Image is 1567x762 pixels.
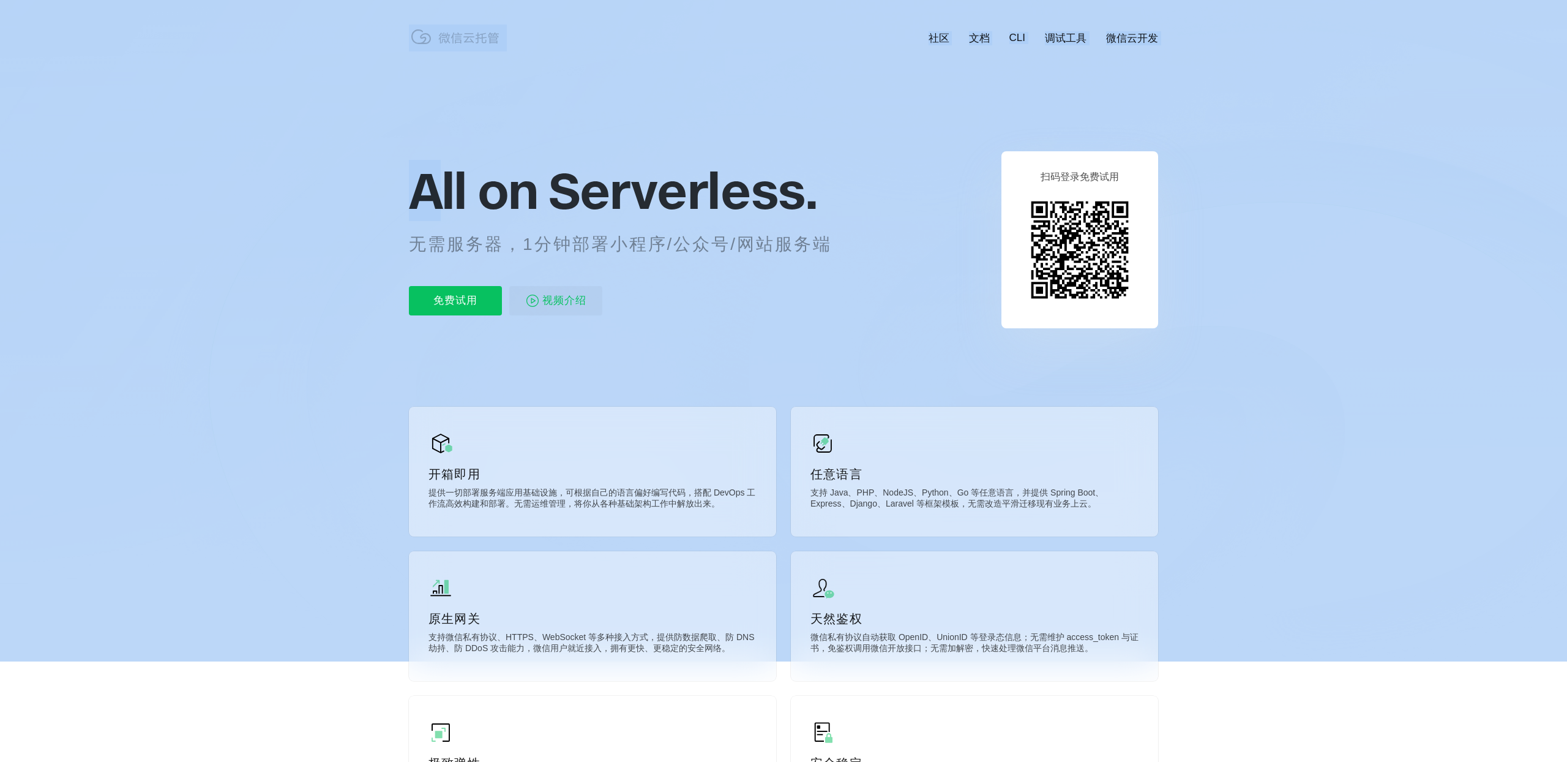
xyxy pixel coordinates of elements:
p: 免费试用 [409,286,502,315]
p: 支持 Java、PHP、NodeJS、Python、Go 等任意语言，并提供 Spring Boot、Express、Django、Laravel 等框架模板，无需改造平滑迁移现有业务上云。 [810,488,1139,512]
p: 支持微信私有协议、HTTPS、WebSocket 等多种接入方式，提供防数据爬取、防 DNS 劫持、防 DDoS 攻击能力，微信用户就近接入，拥有更快、更稳定的安全网络。 [428,632,757,657]
p: 开箱即用 [428,466,757,483]
a: 文档 [969,31,990,45]
a: 微信云托管 [409,40,507,51]
span: 视频介绍 [542,286,586,315]
img: video_play.svg [525,293,540,308]
a: 调试工具 [1045,31,1086,45]
p: 扫码登录免费试用 [1041,171,1119,184]
p: 原生网关 [428,610,757,627]
p: 天然鉴权 [810,610,1139,627]
a: 社区 [929,31,949,45]
a: CLI [1009,32,1025,44]
span: All on [409,160,537,221]
p: 提供一切部署服务端应用基础设施，可根据自己的语言偏好编写代码，搭配 DevOps 工作流高效构建和部署。无需运维管理，将你从各种基础架构工作中解放出来。 [428,488,757,512]
img: 微信云托管 [409,25,507,49]
p: 无需服务器，1分钟部署小程序/公众号/网站服务端 [409,232,855,257]
p: 微信私有协议自动获取 OpenID、UnionID 等登录态信息；无需维护 access_token 与证书，免鉴权调用微信开放接口；无需加解密，快速处理微信平台消息推送。 [810,632,1139,657]
a: 微信云开发 [1106,31,1158,45]
span: Serverless. [548,160,817,221]
p: 任意语言 [810,466,1139,483]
